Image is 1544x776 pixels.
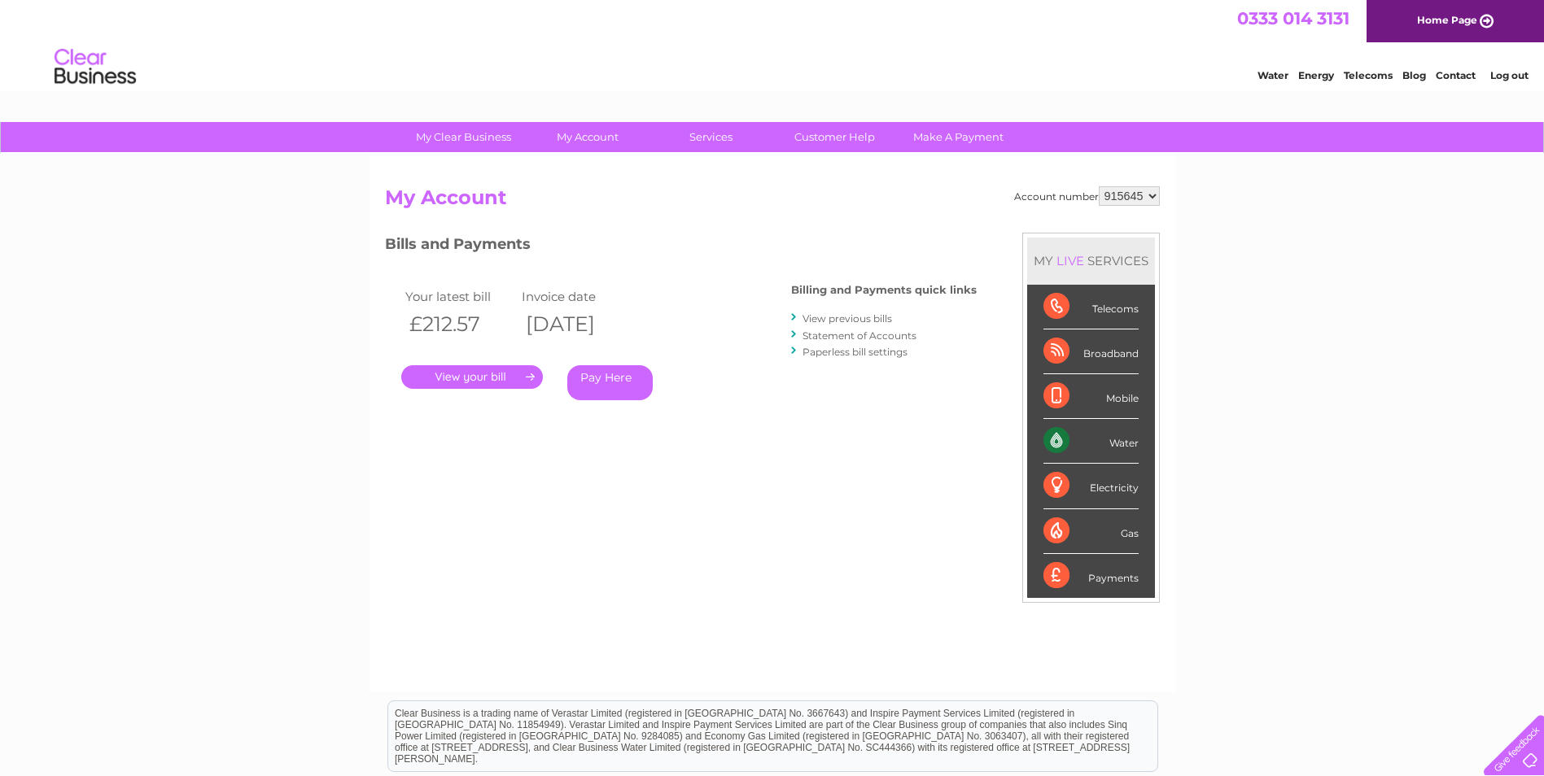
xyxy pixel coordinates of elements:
[401,307,518,341] th: £212.57
[768,122,902,152] a: Customer Help
[1402,69,1426,81] a: Blog
[1053,253,1087,268] div: LIVE
[803,329,916,342] a: Statement of Accounts
[1043,419,1139,464] div: Water
[1258,69,1288,81] a: Water
[385,233,977,261] h3: Bills and Payments
[1043,374,1139,419] div: Mobile
[1237,8,1349,28] a: 0333 014 3131
[891,122,1026,152] a: Make A Payment
[518,307,635,341] th: [DATE]
[385,186,1160,217] h2: My Account
[1043,554,1139,598] div: Payments
[791,284,977,296] h4: Billing and Payments quick links
[1043,464,1139,508] div: Electricity
[396,122,531,152] a: My Clear Business
[1298,69,1334,81] a: Energy
[401,286,518,307] td: Your latest bill
[1043,329,1139,374] div: Broadband
[803,346,908,358] a: Paperless bill settings
[388,9,1157,79] div: Clear Business is a trading name of Verastar Limited (registered in [GEOGRAPHIC_DATA] No. 3667643...
[1490,69,1529,81] a: Log out
[1027,238,1155,284] div: MY SERVICES
[567,365,653,400] a: Pay Here
[1043,285,1139,329] div: Telecoms
[1436,69,1476,81] a: Contact
[518,286,635,307] td: Invoice date
[803,312,892,325] a: View previous bills
[54,42,137,92] img: logo.png
[401,365,543,389] a: .
[1043,509,1139,554] div: Gas
[1014,186,1160,206] div: Account number
[1344,69,1393,81] a: Telecoms
[520,122,654,152] a: My Account
[644,122,778,152] a: Services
